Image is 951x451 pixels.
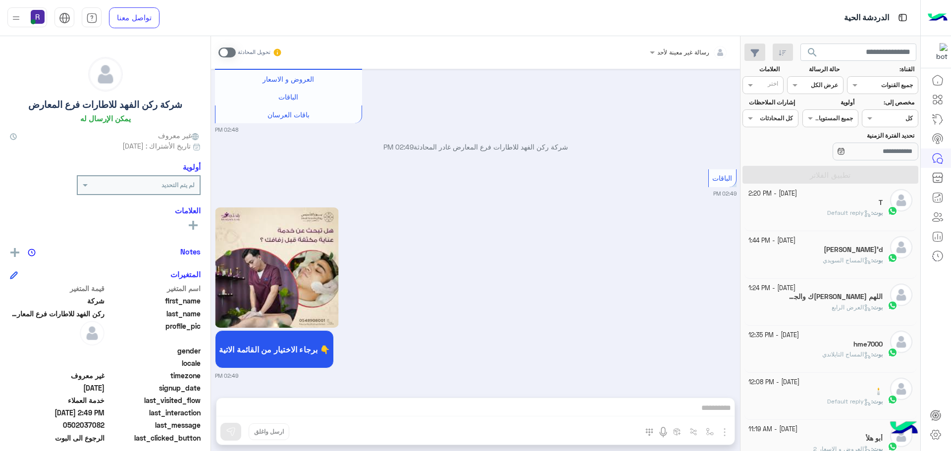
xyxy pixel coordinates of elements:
label: تحديد الفترة الزمنية [803,131,914,140]
span: شركة [10,296,105,306]
button: search [800,44,825,65]
span: null [10,358,105,368]
span: بوت [873,256,883,264]
h5: شركة ركن الفهد للاطارات فرع المعارض [28,99,182,110]
span: بوت [873,303,883,311]
img: Q2FwdHVyZSAoMykucG5n.png [215,207,339,328]
img: Logo [928,7,948,28]
span: العرض الرابع [832,303,871,311]
span: قيمة المتغير [10,283,105,294]
p: الدردشة الحية [844,11,889,25]
span: رسالة غير معينة لأحد [657,49,709,56]
label: أولوية [803,98,854,107]
span: gender [106,346,201,356]
span: بوت [873,351,883,358]
div: اختر [768,79,780,91]
b: : [871,303,883,311]
h6: Notes [180,247,201,256]
img: defaultAdmin.png [890,331,912,353]
img: add [10,248,19,257]
span: search [806,47,818,58]
h5: 🕯️ [874,387,883,396]
span: اسم المتغير [106,283,201,294]
span: الرجوع الى البوت [10,433,105,443]
span: الباقات [712,174,732,182]
img: tab [897,11,909,24]
h5: أبو هلأ [866,434,883,443]
small: 02:48 PM [215,126,238,134]
img: WhatsApp [888,253,898,263]
span: العروض و الاسعار [263,75,314,83]
small: [DATE] - 12:35 PM [748,331,799,340]
small: تحويل المحادثة [238,49,270,56]
small: [DATE] - 12:08 PM [748,378,799,387]
label: مخصص إلى: [863,98,914,107]
img: defaultAdmin.png [80,321,105,346]
span: خدمة العملاء [10,395,105,405]
b: : [871,256,883,264]
span: Default reply [827,398,871,405]
span: باقات العرسان [267,110,310,119]
span: المساج السويدي [823,256,871,264]
span: الباقات [278,93,298,101]
button: تطبيق الفلاتر [742,166,918,184]
img: defaultAdmin.png [89,57,122,91]
label: القناة: [848,65,915,74]
span: بوت [873,398,883,405]
h5: T [879,199,883,207]
label: إشارات الملاحظات [743,98,794,107]
a: tab [82,7,102,28]
span: ركن الفهد للاطارات فرع المعارض [10,308,105,319]
img: defaultAdmin.png [890,189,912,211]
label: حالة الرسالة [789,65,840,74]
small: [DATE] - 1:24 PM [748,284,795,293]
img: WhatsApp [888,348,898,357]
span: profile_pic [106,321,201,344]
span: 02:49 PM [383,143,414,151]
img: WhatsApp [888,301,898,310]
span: last_message [106,420,201,430]
b: : [871,398,883,405]
h6: المتغيرات [170,270,201,279]
span: غير معروف [158,130,201,141]
img: defaultAdmin.png [890,236,912,258]
small: 02:49 PM [713,190,737,198]
span: المساج التايلاندي [822,351,871,358]
span: last_visited_flow [106,395,201,405]
span: 2025-09-21T11:49:02.41Z [10,407,105,418]
a: تواصل معنا [109,7,159,28]
span: Default reply [827,209,871,216]
img: notes [28,249,36,256]
img: defaultAdmin.png [890,378,912,400]
img: hulul-logo.png [887,411,921,446]
img: userImage [31,10,45,24]
h5: اللهم رضاك والجنه [789,293,883,301]
span: last_clicked_button [106,433,201,443]
span: last_interaction [106,407,201,418]
img: WhatsApp [888,206,898,216]
span: 0502037082 [10,420,105,430]
small: [DATE] - 2:20 PM [748,189,797,199]
span: signup_date [106,383,201,393]
h6: أولوية [183,162,201,171]
span: غير معروف [10,370,105,381]
h5: hme7000 [853,340,883,349]
h5: ali moh'd [824,246,883,254]
img: WhatsApp [888,395,898,404]
span: تاريخ الأشتراك : [DATE] [122,141,191,151]
span: locale [106,358,201,368]
span: null [10,346,105,356]
h6: العلامات [10,206,201,215]
small: [DATE] - 1:44 PM [748,236,795,246]
img: profile [10,12,22,24]
span: first_name [106,296,201,306]
span: last_name [106,308,201,319]
h6: يمكن الإرسال له [80,114,131,123]
b: : [871,209,883,216]
b: لم يتم التحديد [161,181,195,189]
small: 02:49 PM [215,372,238,380]
img: defaultAdmin.png [890,284,912,306]
span: برجاء الاختيار من القائمة الاتية 👇 [219,345,330,354]
p: شركة ركن الفهد للاطارات فرع المعارض غادر المحادثة [215,142,737,152]
img: 322853014244696 [930,43,948,61]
